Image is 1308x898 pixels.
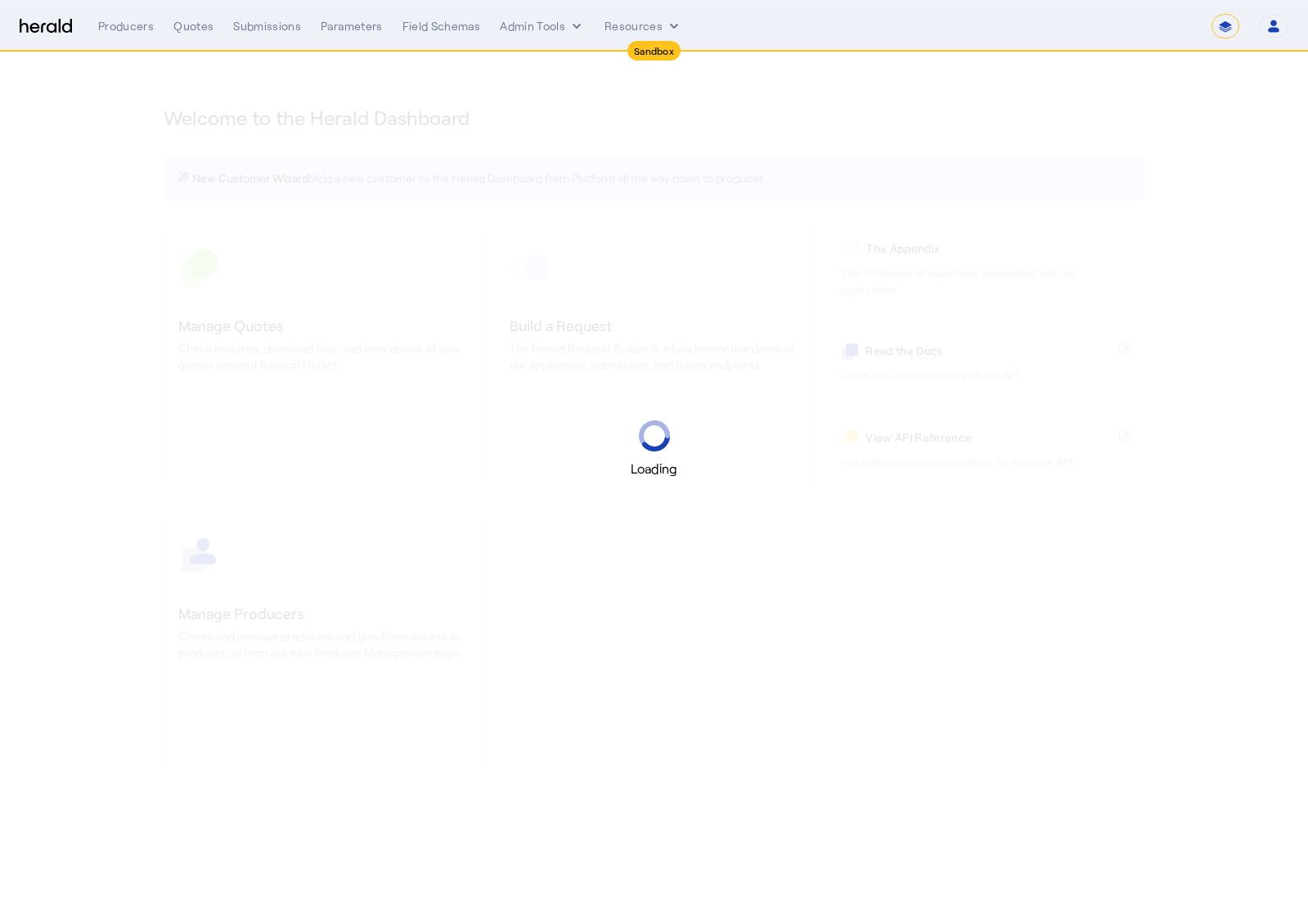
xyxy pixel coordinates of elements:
[233,18,301,34] div: Submissions
[321,18,383,34] div: Parameters
[605,18,682,34] button: Resources dropdown menu
[500,18,585,34] button: internal dropdown menu
[402,18,481,34] div: Field Schemas
[173,18,214,34] div: Quotes
[20,19,72,34] img: Herald Logo
[98,18,154,34] div: Producers
[627,41,681,61] div: Sandbox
